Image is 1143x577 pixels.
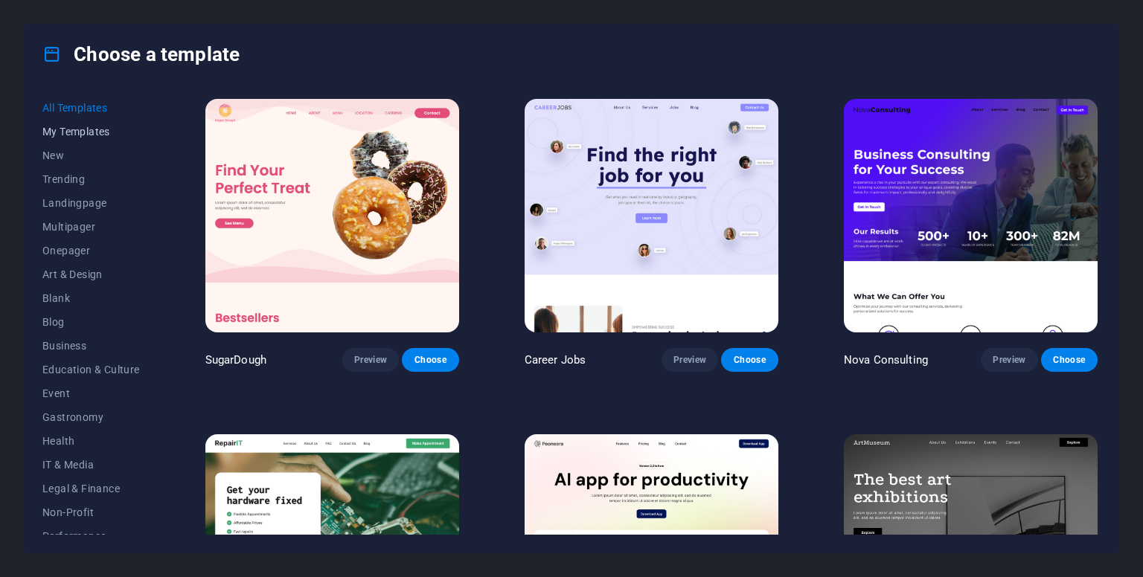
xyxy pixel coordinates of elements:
[42,483,140,494] span: Legal & Finance
[844,352,928,367] p: Nova Consulting
[42,340,140,352] span: Business
[42,120,140,144] button: My Templates
[402,348,458,372] button: Choose
[42,524,140,548] button: Performance
[1053,354,1086,366] span: Choose
[42,167,140,191] button: Trending
[42,126,140,138] span: My Templates
[42,42,240,66] h4: Choose a template
[1041,348,1098,372] button: Choose
[993,354,1025,366] span: Preview
[205,99,459,332] img: SugarDough
[42,173,140,185] span: Trending
[42,144,140,167] button: New
[42,268,140,280] span: Art & Design
[42,387,140,399] span: Event
[42,215,140,239] button: Multipager
[42,239,140,262] button: Onepager
[205,352,266,367] p: SugarDough
[42,429,140,453] button: Health
[42,334,140,358] button: Business
[342,348,399,372] button: Preview
[42,411,140,423] span: Gastronomy
[42,364,140,375] span: Education & Culture
[673,354,706,366] span: Preview
[42,191,140,215] button: Landingpage
[42,530,140,542] span: Performance
[844,99,1098,332] img: Nova Consulting
[42,245,140,257] span: Onepager
[42,149,140,161] span: New
[42,477,140,500] button: Legal & Finance
[42,221,140,233] span: Multipager
[354,354,387,366] span: Preview
[525,352,586,367] p: Career Jobs
[42,459,140,471] span: IT & Media
[42,506,140,518] span: Non-Profit
[42,500,140,524] button: Non-Profit
[414,354,446,366] span: Choose
[42,358,140,381] button: Education & Culture
[42,381,140,405] button: Event
[42,405,140,429] button: Gastronomy
[525,99,778,332] img: Career Jobs
[42,435,140,447] span: Health
[42,102,140,114] span: All Templates
[42,96,140,120] button: All Templates
[42,262,140,286] button: Art & Design
[42,292,140,304] span: Blank
[42,197,140,209] span: Landingpage
[721,348,778,372] button: Choose
[733,354,766,366] span: Choose
[42,453,140,477] button: IT & Media
[981,348,1037,372] button: Preview
[42,316,140,328] span: Blog
[42,286,140,310] button: Blank
[662,348,718,372] button: Preview
[42,310,140,334] button: Blog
